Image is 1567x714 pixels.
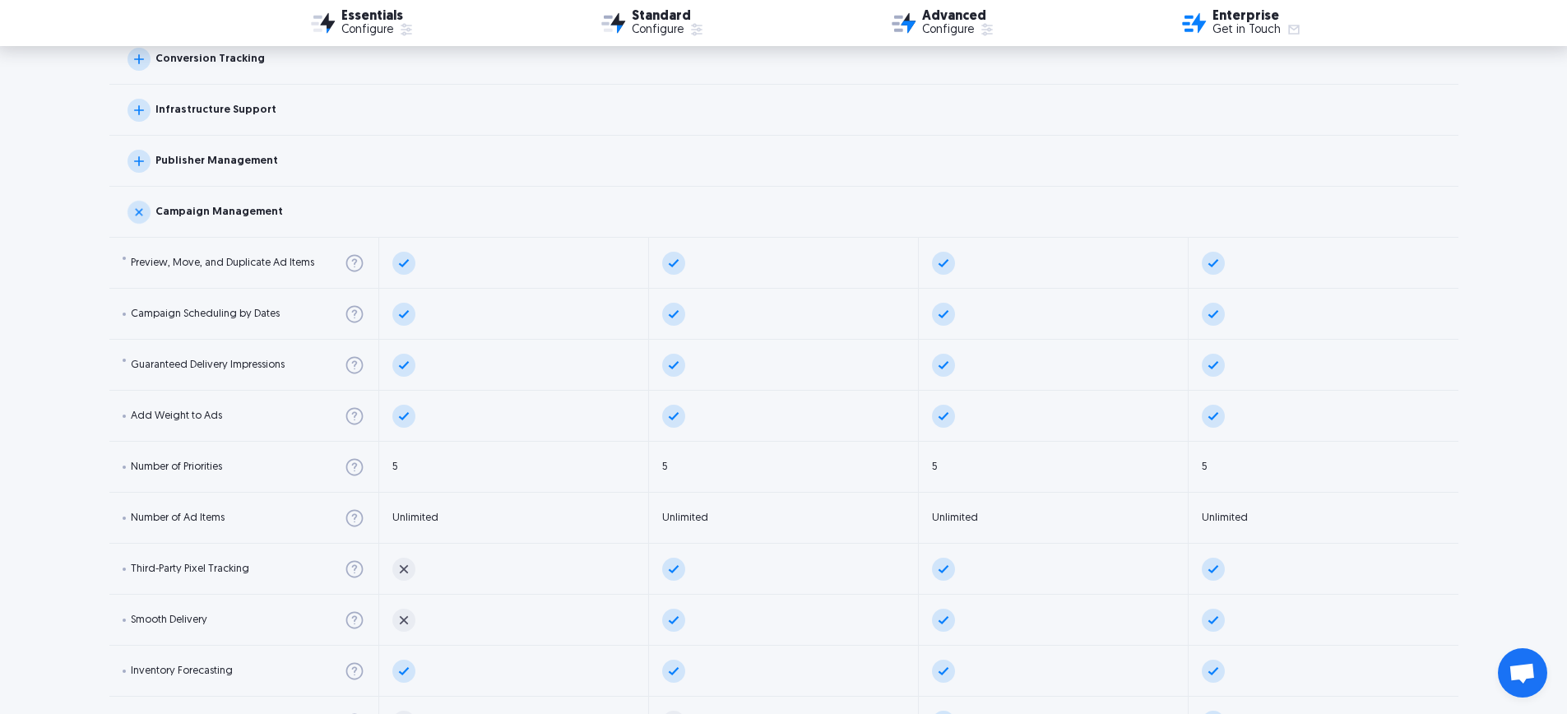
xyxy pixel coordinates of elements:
[632,23,705,38] a: Configure
[155,206,283,217] div: Campaign Management
[131,257,314,268] div: Preview, Move, and Duplicate Ad Items
[922,23,995,38] a: Configure
[131,614,207,625] div: Smooth Delivery
[1202,512,1248,523] div: Unlimited
[131,359,285,370] div: Guaranteed Delivery Impressions
[131,410,222,421] div: Add Weight to Ads
[392,512,438,523] div: Unlimited
[131,308,280,319] div: Campaign Scheduling by Dates
[922,25,974,36] div: Configure
[155,53,265,64] div: Conversion Tracking
[341,23,415,38] a: Configure
[932,512,978,523] div: Unlimited
[1212,25,1281,36] div: Get in Touch
[1212,10,1302,23] div: Enterprise
[392,461,397,472] div: 5
[131,665,233,676] div: Inventory Forecasting
[341,25,393,36] div: Configure
[662,512,708,523] div: Unlimited
[131,563,249,574] div: Third-Party Pixel Tracking
[1498,648,1547,698] a: Open chat
[1202,461,1207,472] div: 5
[155,155,278,166] div: Publisher Management
[922,10,995,23] div: Advanced
[155,104,276,115] div: Infrastructure Support
[632,25,684,36] div: Configure
[131,512,225,523] div: Number of Ad Items
[662,461,667,472] div: 5
[932,461,937,472] div: 5
[341,10,415,23] div: Essentials
[131,461,222,472] div: Number of Priorities
[632,10,705,23] div: Standard
[1212,23,1302,38] a: Get in Touch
